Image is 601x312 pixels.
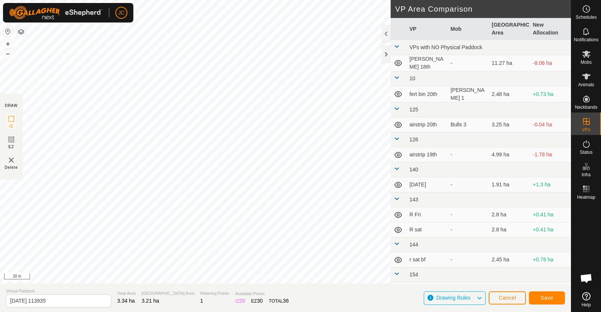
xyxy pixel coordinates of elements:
[448,18,489,40] th: Mob
[541,295,553,301] span: Save
[406,282,448,298] td: pum ng 1st 2nd
[581,60,592,64] span: Mobs
[489,207,530,222] td: 2.8 ha
[17,27,26,36] button: Map Layers
[489,117,530,132] td: 3.25 ha
[489,291,526,304] button: Cancel
[451,226,486,234] div: -
[530,55,571,71] td: -8.06 ha
[530,147,571,162] td: -1.78 ha
[575,15,596,19] span: Schedules
[9,6,103,19] img: Gallagher Logo
[581,172,590,177] span: Infra
[395,4,571,13] h2: VP Area Comparison
[3,39,12,48] button: +
[293,274,315,280] a: Contact Us
[451,151,486,159] div: -
[529,291,565,304] button: Save
[3,49,12,58] button: –
[406,147,448,162] td: airstrip 19th
[451,121,486,129] div: Bulls 3
[409,136,418,142] span: 126
[451,211,486,219] div: -
[530,117,571,132] td: -0.04 ha
[406,86,448,102] td: fert bin 20th
[530,222,571,237] td: +0.41 ha
[406,222,448,237] td: R sat
[409,106,418,112] span: 125
[409,271,418,277] span: 154
[239,298,245,304] span: 20
[142,298,159,304] span: 3.21 ha
[580,150,592,154] span: Status
[489,55,530,71] td: 11.27 ha
[409,44,482,50] span: VPs with NO Physical Paddock
[451,181,486,189] div: -
[530,177,571,192] td: +1.3 ha
[283,298,289,304] span: 36
[9,144,14,150] span: EZ
[451,256,486,264] div: -
[256,274,284,280] a: Privacy Policy
[574,37,598,42] span: Notifications
[251,297,263,305] div: EZ
[406,207,448,222] td: R Fri
[489,222,530,237] td: 2.8 ha
[409,166,418,172] span: 140
[581,303,591,307] span: Help
[489,252,530,267] td: 2.45 ha
[142,290,194,297] span: [GEOGRAPHIC_DATA] Area
[489,18,530,40] th: [GEOGRAPHIC_DATA] Area
[117,298,135,304] span: 3.34 ha
[235,297,245,305] div: IZ
[489,177,530,192] td: 1.91 ha
[489,282,530,298] td: 3.3 ha
[5,165,18,170] span: Delete
[6,288,111,294] span: Virtual Paddock
[489,147,530,162] td: 4.99 ha
[406,18,448,40] th: VP
[200,298,203,304] span: 1
[409,241,418,247] span: 144
[200,290,229,297] span: Watering Points
[575,267,598,289] div: Open chat
[451,59,486,67] div: -
[406,177,448,192] td: [DATE]
[530,252,571,267] td: +0.76 ha
[498,295,516,301] span: Cancel
[582,127,590,132] span: VPs
[118,9,124,17] span: JC
[578,82,594,87] span: Animals
[489,86,530,102] td: 2.48 ha
[436,295,470,301] span: Drawing Rules
[7,156,16,165] img: VP
[5,103,18,108] div: DRAW
[257,298,263,304] span: 30
[269,297,289,305] div: TOTAL
[409,75,415,81] span: 10
[9,123,14,129] span: IZ
[406,117,448,132] td: airstrip 20th
[406,55,448,71] td: [PERSON_NAME] 18th
[117,290,136,297] span: Total Area
[530,86,571,102] td: +0.73 ha
[575,105,597,109] span: Neckbands
[577,195,595,199] span: Heatmap
[530,207,571,222] td: +0.41 ha
[409,196,418,202] span: 143
[571,289,601,310] a: Help
[451,86,486,102] div: [PERSON_NAME] 1
[235,291,288,297] span: Available Points
[530,18,571,40] th: New Allocation
[3,27,12,36] button: Reset Map
[406,252,448,267] td: r sat bf
[530,282,571,298] td: -0.09 ha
